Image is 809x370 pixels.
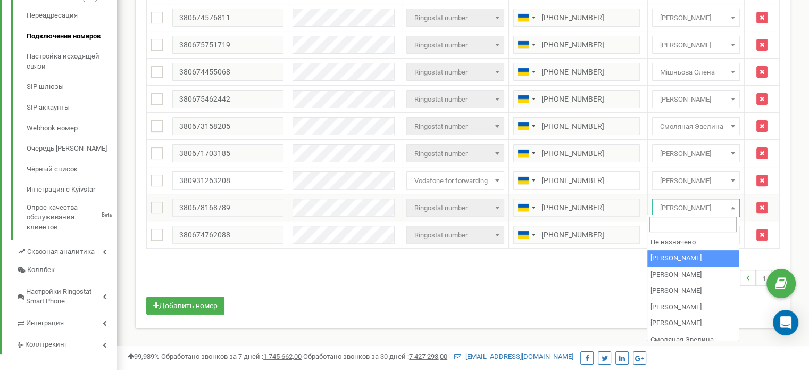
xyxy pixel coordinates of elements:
span: Дерибас Оксана [656,174,736,188]
input: 050 123 4567 [513,144,640,162]
span: Ringostat number [410,119,501,134]
li: [PERSON_NAME] [647,299,739,316]
span: Войтович Виталия [656,201,736,216]
input: 050 123 4567 [513,36,640,54]
a: Настройка исходящей связи [27,46,117,77]
span: Ringostat number [406,226,505,244]
div: Telephone country code [514,9,538,26]
a: Коллтрекинг [16,332,117,354]
input: 050 123 4567 [513,90,640,108]
span: Сквозная аналитика [27,247,95,257]
li: [PERSON_NAME] [647,283,739,299]
span: Обработано звонков за 7 дней : [161,352,302,360]
span: Vodafone for forwarding [406,171,505,190]
span: 99,989% [128,352,160,360]
li: [PERSON_NAME] [647,315,739,332]
span: Юнак Анна [656,11,736,26]
span: Грищенко Вита [652,90,740,108]
span: Ringostat number [406,117,505,135]
span: Ringostat number [410,65,501,80]
input: 050 123 4567 [513,117,640,135]
span: Ringostat number [406,36,505,54]
div: Telephone country code [514,63,538,80]
li: [PERSON_NAME] [647,267,739,283]
span: Ringostat number [410,146,501,161]
a: Сквозная аналитика [16,240,117,261]
div: Telephone country code [514,199,538,216]
div: Telephone country code [514,172,538,189]
a: Webhook номер [27,118,117,139]
a: Чёрный список [27,159,117,180]
a: [EMAIL_ADDRESS][DOMAIN_NAME] [454,352,573,360]
span: Ringostat number [410,38,501,53]
a: Опрос качества обслуживания клиентовBeta [27,200,117,233]
input: 050 123 4567 [513,199,640,217]
li: [PERSON_NAME] [647,250,739,267]
span: Ringostat number [410,228,501,243]
span: Ringostat number [406,144,505,162]
span: Ringostat number [406,90,505,108]
div: Telephone country code [514,118,538,135]
span: Коллтрекинг [25,340,67,350]
span: Vodafone for forwarding [410,174,501,188]
span: Коллбек [27,265,55,275]
span: Ringostat number [406,9,505,27]
a: Интеграция с Kyivstar [27,179,117,200]
span: Грищенко Вита [656,92,736,107]
span: Настройки Ringostat Smart Phone [26,287,103,307]
a: Коллбек [16,261,117,279]
a: Настройки Ringostat Smart Phone [16,279,117,311]
a: Интеграция [16,311,117,333]
span: Интеграция [26,318,64,328]
input: 050 123 4567 [513,171,640,190]
span: Ringostat number [410,11,501,26]
span: Обработано звонков за 30 дней : [303,352,447,360]
a: Переадресация [27,5,117,26]
li: 1 [756,270,772,286]
div: Telephone country code [514,226,538,243]
input: 050 123 4567 [513,226,640,244]
span: Ringostat number [406,63,505,81]
span: Ringostat number [406,199,505,217]
span: Дерибас Оксана [652,171,740,190]
u: 1 745 662,00 [263,352,302,360]
div: Open Intercom Messenger [773,310,798,335]
div: Telephone country code [514,36,538,53]
a: SIP аккаунты [27,97,117,118]
span: Олена Федорова [652,144,740,162]
span: Ringostat number [410,201,501,216]
a: SIP шлюзы [27,77,117,97]
input: 050 123 4567 [513,63,640,81]
div: Telephone country code [514,91,538,108]
li: Не назначено [647,234,739,251]
a: Подключение номеров [27,26,117,47]
span: Войтович Виталия [652,199,740,217]
button: Добавить номер [146,297,224,315]
span: Олена Федорова [656,146,736,161]
span: Мішньова Олена [656,65,736,80]
u: 7 427 293,00 [409,352,447,360]
input: 050 123 4567 [513,9,640,27]
span: Юнак Анна [652,9,740,27]
span: Мішньова Олена [652,63,740,81]
span: Смоляная Эвелина [652,117,740,135]
li: Смоляная Эвелина [647,332,739,348]
nav: ... [707,259,788,297]
div: Telephone country code [514,145,538,162]
span: Алена Бавыко [656,38,736,53]
a: Очередь [PERSON_NAME] [27,138,117,159]
span: Ringostat number [410,92,501,107]
span: Смоляная Эвелина [656,119,736,134]
span: Алена Бавыко [652,36,740,54]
